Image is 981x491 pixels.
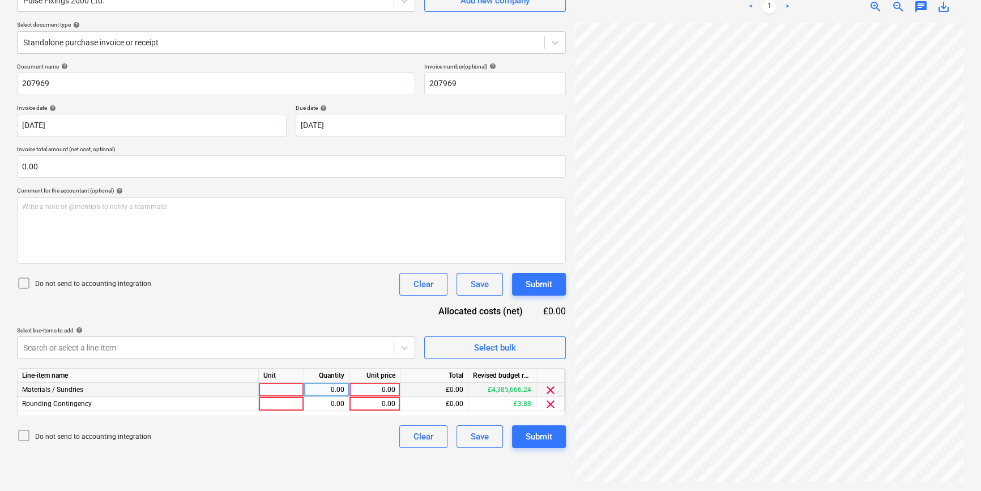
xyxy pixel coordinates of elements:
input: Invoice total amount (net cost, optional) [17,155,566,178]
button: Clear [399,273,447,296]
button: Clear [399,425,447,448]
div: Invoice number (optional) [424,63,566,70]
div: Total [400,369,468,383]
span: help [487,63,496,70]
div: Select document type [17,21,566,28]
div: £3.88 [468,397,536,411]
span: clear [544,398,557,411]
span: help [71,22,80,28]
span: help [114,187,123,194]
p: Do not send to accounting integration [35,432,151,442]
div: £0.00 [541,305,566,318]
div: 0.00 [354,383,395,397]
div: £0.00 [400,397,468,411]
p: Invoice total amount (net cost, optional) [17,146,566,155]
div: £0.00 [400,383,468,397]
button: Select bulk [424,336,566,359]
div: Revised budget remaining [468,369,536,383]
div: Allocated costs (net) [419,305,541,318]
span: Materials / Sundries [22,386,83,394]
div: Submit [526,429,552,444]
div: 0.00 [354,397,395,411]
iframe: Chat Widget [924,437,981,491]
div: Submit [526,277,552,292]
div: Clear [413,429,433,444]
button: Submit [512,425,566,448]
div: Unit price [349,369,400,383]
div: 0.00 [309,383,344,397]
span: clear [544,383,557,397]
p: Do not send to accounting integration [35,279,151,289]
div: Comment for the accountant (optional) [17,187,566,194]
div: Save [471,277,489,292]
div: Select line-items to add [17,327,415,334]
div: £4,385,666.24 [468,383,536,397]
span: help [318,105,327,112]
button: Save [457,273,503,296]
input: Invoice number [424,72,566,95]
div: Unit [259,369,304,383]
button: Save [457,425,503,448]
input: Due date not specified [296,114,565,136]
div: Document name [17,63,415,70]
button: Submit [512,273,566,296]
div: Line-item name [18,369,259,383]
span: help [59,63,68,70]
input: Invoice date not specified [17,114,287,136]
div: Quantity [304,369,349,383]
div: Select bulk [474,340,516,355]
input: Document name [17,72,415,95]
span: help [47,105,56,112]
div: Due date [296,104,565,112]
div: 0.00 [309,397,344,411]
span: Rounding Contingency [22,400,92,408]
div: Clear [413,277,433,292]
div: Save [471,429,489,444]
span: help [74,327,83,334]
div: Invoice date [17,104,287,112]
